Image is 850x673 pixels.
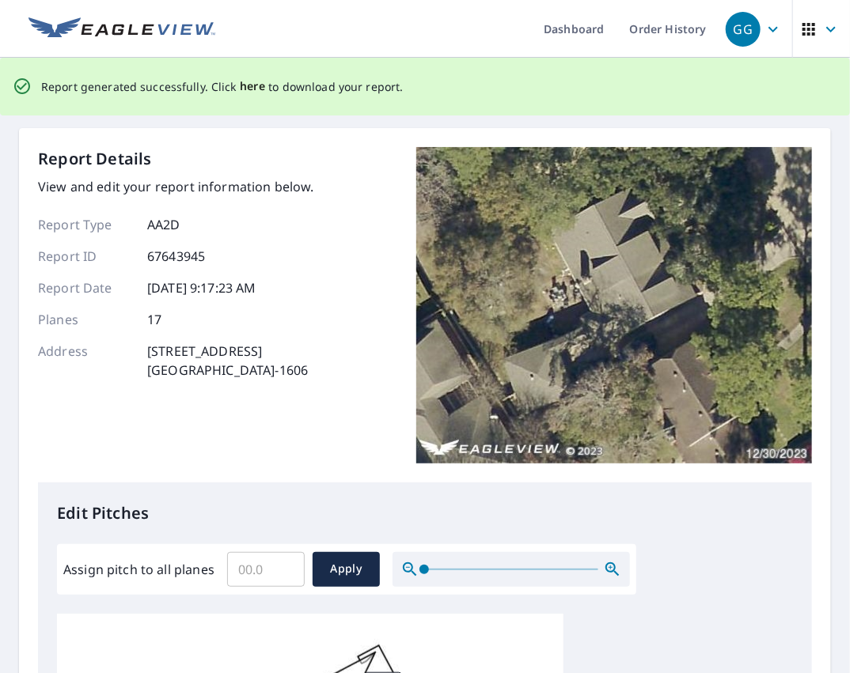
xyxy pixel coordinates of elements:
p: Report Details [38,147,152,171]
div: GG [726,12,761,47]
p: 67643945 [147,247,205,266]
button: Apply [313,552,380,587]
p: View and edit your report information below. [38,177,314,196]
p: Edit Pitches [57,501,793,525]
p: [DATE] 9:17:23 AM [147,278,256,297]
p: Report Type [38,215,133,234]
p: AA2D [147,215,180,234]
p: Planes [38,310,133,329]
p: Report generated successfully. Click to download your report. [41,77,404,96]
p: Address [38,342,133,380]
label: Assign pitch to all planes [63,560,214,579]
p: 17 [147,310,161,329]
input: 00.0 [227,547,305,592]
p: [STREET_ADDRESS] [GEOGRAPHIC_DATA]-1606 [147,342,308,380]
img: EV Logo [28,17,215,41]
p: Report ID [38,247,133,266]
button: here [240,77,266,96]
p: Report Date [38,278,133,297]
img: Top image [416,147,812,463]
span: Apply [325,559,367,579]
